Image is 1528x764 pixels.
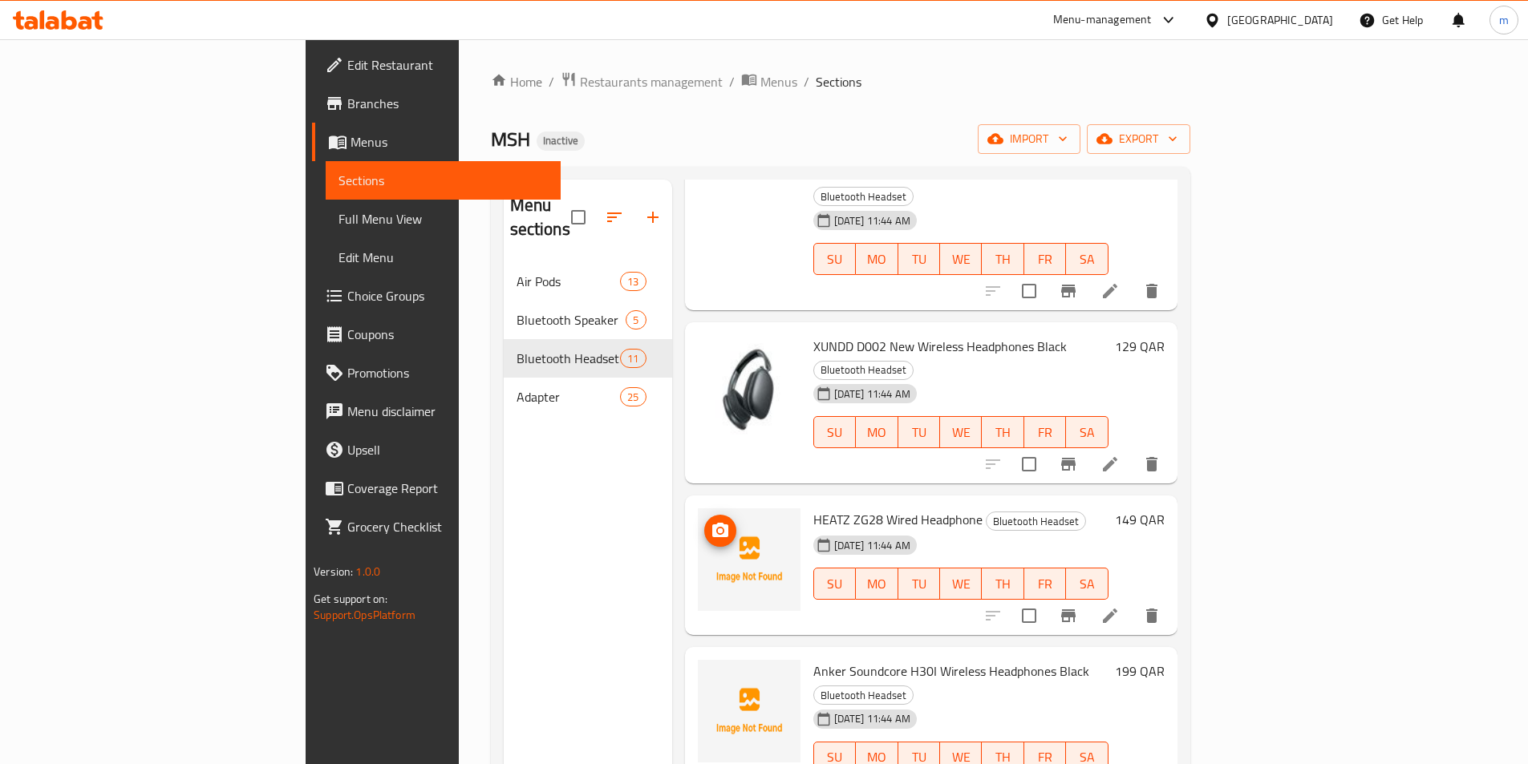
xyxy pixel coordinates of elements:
[620,272,646,291] div: items
[905,248,934,271] span: TU
[626,313,645,328] span: 5
[1024,416,1066,448] button: FR
[898,568,940,600] button: TU
[813,334,1067,358] span: XUNDD D002 New Wireless Headphones Black
[355,561,380,582] span: 1.0.0
[698,335,800,438] img: XUNDD D002 New Wireless Headphones Black
[491,71,1190,92] nav: breadcrumb
[351,132,548,152] span: Menus
[1066,416,1108,448] button: SA
[828,711,917,726] span: [DATE] 11:44 AM
[621,274,645,289] span: 13
[347,479,548,498] span: Coverage Report
[813,659,1089,683] span: Anker Soundcore H30I Wireless Headphones Black
[813,685,914,705] div: Bluetooth Headset
[1024,243,1066,275] button: FR
[940,568,982,600] button: WE
[821,248,849,271] span: SU
[312,392,561,431] a: Menu disclaimer
[580,72,723,91] span: Restaurants management
[517,349,621,368] span: Bluetooth Headset
[620,387,646,406] div: items
[1087,124,1190,154] button: export
[504,301,672,339] div: Bluetooth Speaker5
[1100,606,1120,625] a: Edit menu item
[698,660,800,762] img: Anker Soundcore H30I Wireless Headphones Black
[504,339,672,378] div: Bluetooth Headset11
[1115,335,1165,358] h6: 129 QAR
[347,402,548,421] span: Menu disclaimer
[314,604,415,625] a: Support.OpsPlatform
[1100,129,1177,149] span: export
[988,248,1017,271] span: TH
[978,124,1080,154] button: import
[1012,599,1046,633] span: Select to update
[312,315,561,354] a: Coupons
[828,213,917,228] span: [DATE] 11:44 AM
[1024,568,1066,600] button: FR
[982,416,1023,448] button: TH
[312,469,561,507] a: Coverage Report
[946,248,975,271] span: WE
[982,243,1023,275] button: TH
[312,123,561,161] a: Menus
[1133,272,1171,310] button: delete
[1499,11,1509,29] span: m
[813,416,856,448] button: SU
[698,508,800,611] img: HEATZ ZG28 Wired Headphone
[813,187,914,206] div: Bluetooth Headset
[940,416,982,448] button: WE
[905,421,934,444] span: TU
[988,421,1017,444] span: TH
[814,361,913,379] span: Bluetooth Headset
[338,209,548,228] span: Full Menu View
[620,349,646,368] div: items
[760,72,797,91] span: Menus
[312,84,561,123] a: Branches
[504,262,672,301] div: Air Pods13
[813,243,856,275] button: SU
[905,572,934,596] span: TU
[312,431,561,469] a: Upsell
[1072,572,1101,596] span: SA
[1133,596,1171,635] button: delete
[347,55,548,75] span: Edit Restaurant
[991,129,1068,149] span: import
[1049,445,1088,483] button: Branch-specific-item
[1100,455,1120,474] a: Edit menu item
[517,387,621,406] span: Adapter
[828,386,917,402] span: [DATE] 11:44 AM
[940,243,982,275] button: WE
[862,421,891,444] span: MO
[326,200,561,238] a: Full Menu View
[1031,572,1060,596] span: FR
[1227,11,1333,29] div: [GEOGRAPHIC_DATA]
[1072,248,1101,271] span: SA
[1012,447,1046,481] span: Select to update
[1115,161,1165,184] h6: 129 QAR
[338,248,548,267] span: Edit Menu
[1072,421,1101,444] span: SA
[1049,272,1088,310] button: Branch-specific-item
[347,286,548,305] span: Choice Groups
[517,272,621,291] span: Air Pods
[347,517,548,536] span: Grocery Checklist
[946,421,975,444] span: WE
[314,588,387,609] span: Get support on:
[821,572,849,596] span: SU
[517,310,626,329] div: Bluetooth Speaker
[312,354,561,392] a: Promotions
[347,94,548,113] span: Branches
[804,72,809,91] li: /
[946,572,975,596] span: WE
[862,248,891,271] span: MO
[561,200,595,234] span: Select all sections
[1115,508,1165,531] h6: 149 QAR
[1115,660,1165,682] h6: 199 QAR
[898,416,940,448] button: TU
[621,351,645,366] span: 11
[987,512,1085,531] span: Bluetooth Headset
[856,243,898,275] button: MO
